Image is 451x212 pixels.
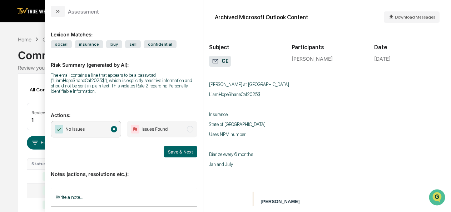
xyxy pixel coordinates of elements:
[49,87,91,100] a: 🗄️Attestations
[14,90,46,97] span: Preclearance
[261,199,299,204] span: [PERSON_NAME]
[51,72,197,94] div: The email contains a line that appears to be a password ('LiamHopeShaneCal2025$'), which is expli...
[374,56,391,62] div: [DATE]
[106,40,122,48] span: buy
[18,43,433,62] div: Communications Archive
[4,87,49,100] a: 🖐️Preclearance
[4,100,48,113] a: 🔎Data Lookup
[292,56,363,62] div: [PERSON_NAME]
[215,14,308,21] div: Archived Microsoft Outlook Content
[27,136,58,150] button: Filters
[14,103,45,110] span: Data Lookup
[51,104,197,118] p: Actions:
[24,54,117,61] div: Start new chat
[27,158,59,169] th: Status
[59,90,89,97] span: Attestations
[209,82,445,87] p: [PERSON_NAME] at [GEOGRAPHIC_DATA]
[209,122,445,127] p: State of [GEOGRAPHIC_DATA]
[18,36,31,42] div: Home
[209,92,445,97] p: LiamHopeShaneCal2025$
[68,8,99,15] div: Assessment
[428,188,447,208] iframe: Open customer support
[43,36,100,42] div: Communications Archive
[122,56,130,65] button: Start new chat
[51,162,197,177] p: Notes (actions, resolutions etc.):
[24,61,90,67] div: We're available if you need us!
[164,146,197,157] button: Save & Next
[209,44,280,51] h2: Subject
[125,40,141,48] span: sell
[7,15,130,26] p: How can we help?
[65,126,85,133] span: No Issues
[7,104,13,110] div: 🔎
[75,40,103,48] span: insurance
[55,125,63,133] img: Checkmark
[142,126,168,133] span: Issues Found
[395,15,435,20] span: Download Messages
[7,54,20,67] img: 1746055101610-c473b297-6a78-478c-a979-82029cc54cd1
[292,44,363,51] h2: Participants
[27,84,81,95] div: All Conversations
[50,120,86,126] a: Powered byPylon
[144,40,177,48] span: confidential
[51,40,72,48] span: social
[209,162,445,167] p: Jan and July
[131,125,139,133] img: Flag
[209,152,445,157] p: Diarize every 6 months
[374,44,445,51] h2: Date
[71,121,86,126] span: Pylon
[17,8,51,15] img: logo
[384,11,440,23] button: Download Messages
[209,132,445,137] p: Uses NPM number
[7,90,13,96] div: 🖐️
[52,90,58,96] div: 🗄️
[31,110,66,115] div: Review Required
[209,112,445,117] p: Insurance:
[31,117,34,123] div: 1
[51,23,197,37] div: Lexicon Matches:
[212,58,228,65] span: CE
[18,65,433,71] div: Review your communication records across channels
[51,53,197,68] p: Risk Summary (generated by AI):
